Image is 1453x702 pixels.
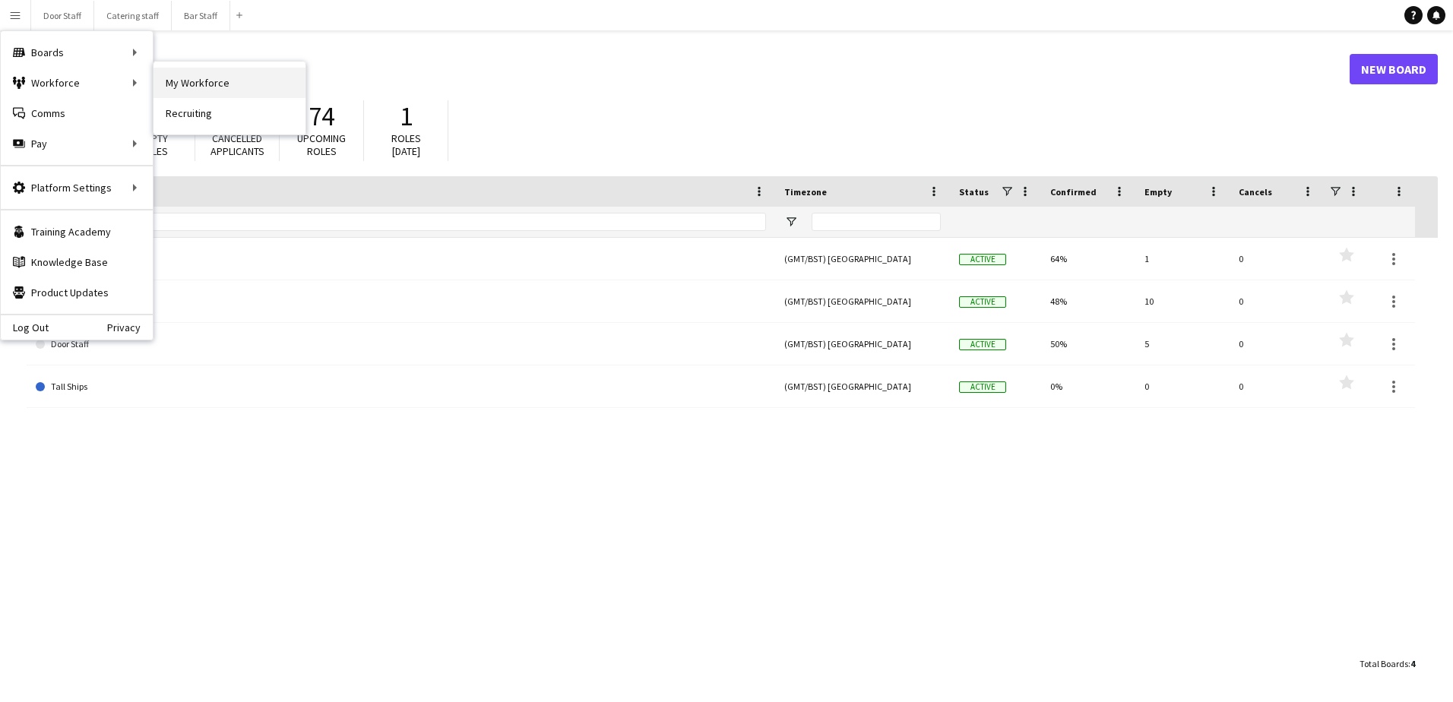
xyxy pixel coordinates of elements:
a: Product Updates [1,277,153,308]
a: Knowledge Base [1,247,153,277]
a: Recruiting [154,98,305,128]
span: Active [959,254,1006,265]
a: Training Academy [1,217,153,247]
span: Empty [1144,186,1172,198]
span: Status [959,186,989,198]
div: (GMT/BST) [GEOGRAPHIC_DATA] [775,280,950,322]
div: (GMT/BST) [GEOGRAPHIC_DATA] [775,365,950,407]
a: New Board [1350,54,1438,84]
span: Upcoming roles [297,131,346,158]
div: 0 [1135,365,1230,407]
input: Timezone Filter Input [812,213,941,231]
a: Tall Ships [36,365,766,408]
div: 0% [1041,365,1135,407]
button: Door Staff [31,1,94,30]
h1: Boards [27,58,1350,81]
span: 74 [309,100,334,133]
input: Board name Filter Input [63,213,766,231]
div: Workforce [1,68,153,98]
span: 4 [1410,658,1415,669]
a: Door Staff [36,323,766,365]
div: (GMT/BST) [GEOGRAPHIC_DATA] [775,238,950,280]
div: 0 [1230,280,1324,322]
div: 64% [1041,238,1135,280]
span: 1 [400,100,413,133]
button: Bar Staff [172,1,230,30]
span: Active [959,381,1006,393]
span: Confirmed [1050,186,1097,198]
div: 50% [1041,323,1135,365]
span: Active [959,296,1006,308]
a: Bar Staff [36,238,766,280]
div: 0 [1230,238,1324,280]
div: 1 [1135,238,1230,280]
span: Roles [DATE] [391,131,421,158]
span: Cancelled applicants [211,131,264,158]
div: Platform Settings [1,172,153,203]
div: 10 [1135,280,1230,322]
div: (GMT/BST) [GEOGRAPHIC_DATA] [775,323,950,365]
div: 0 [1230,323,1324,365]
a: Log Out [1,321,49,334]
a: Privacy [107,321,153,334]
div: Pay [1,128,153,159]
div: : [1360,649,1415,678]
span: Active [959,339,1006,350]
div: Boards [1,37,153,68]
a: My Workforce [154,68,305,98]
div: 0 [1230,365,1324,407]
span: Cancels [1239,186,1272,198]
button: Catering staff [94,1,172,30]
a: Comms [1,98,153,128]
a: Catering staff [36,280,766,323]
div: 5 [1135,323,1230,365]
button: Open Filter Menu [784,215,798,229]
span: Timezone [784,186,827,198]
span: Total Boards [1360,658,1408,669]
div: 48% [1041,280,1135,322]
